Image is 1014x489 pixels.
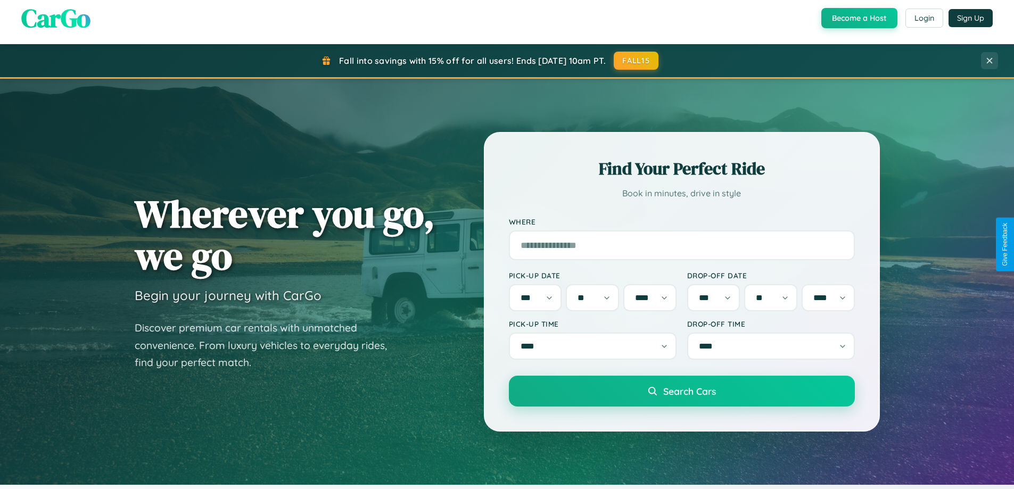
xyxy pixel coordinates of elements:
h3: Begin your journey with CarGo [135,287,321,303]
button: Sign Up [949,9,993,27]
span: CarGo [21,1,90,36]
button: FALL15 [614,52,658,70]
div: Give Feedback [1001,223,1009,266]
p: Book in minutes, drive in style [509,186,855,201]
h1: Wherever you go, we go [135,193,435,277]
p: Discover premium car rentals with unmatched convenience. From luxury vehicles to everyday rides, ... [135,319,401,371]
label: Drop-off Time [687,319,855,328]
h2: Find Your Perfect Ride [509,157,855,180]
span: Fall into savings with 15% off for all users! Ends [DATE] 10am PT. [339,55,606,66]
span: Search Cars [663,385,716,397]
label: Drop-off Date [687,271,855,280]
label: Pick-up Date [509,271,677,280]
label: Where [509,217,855,226]
label: Pick-up Time [509,319,677,328]
button: Become a Host [821,8,897,28]
button: Search Cars [509,376,855,407]
button: Login [905,9,943,28]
